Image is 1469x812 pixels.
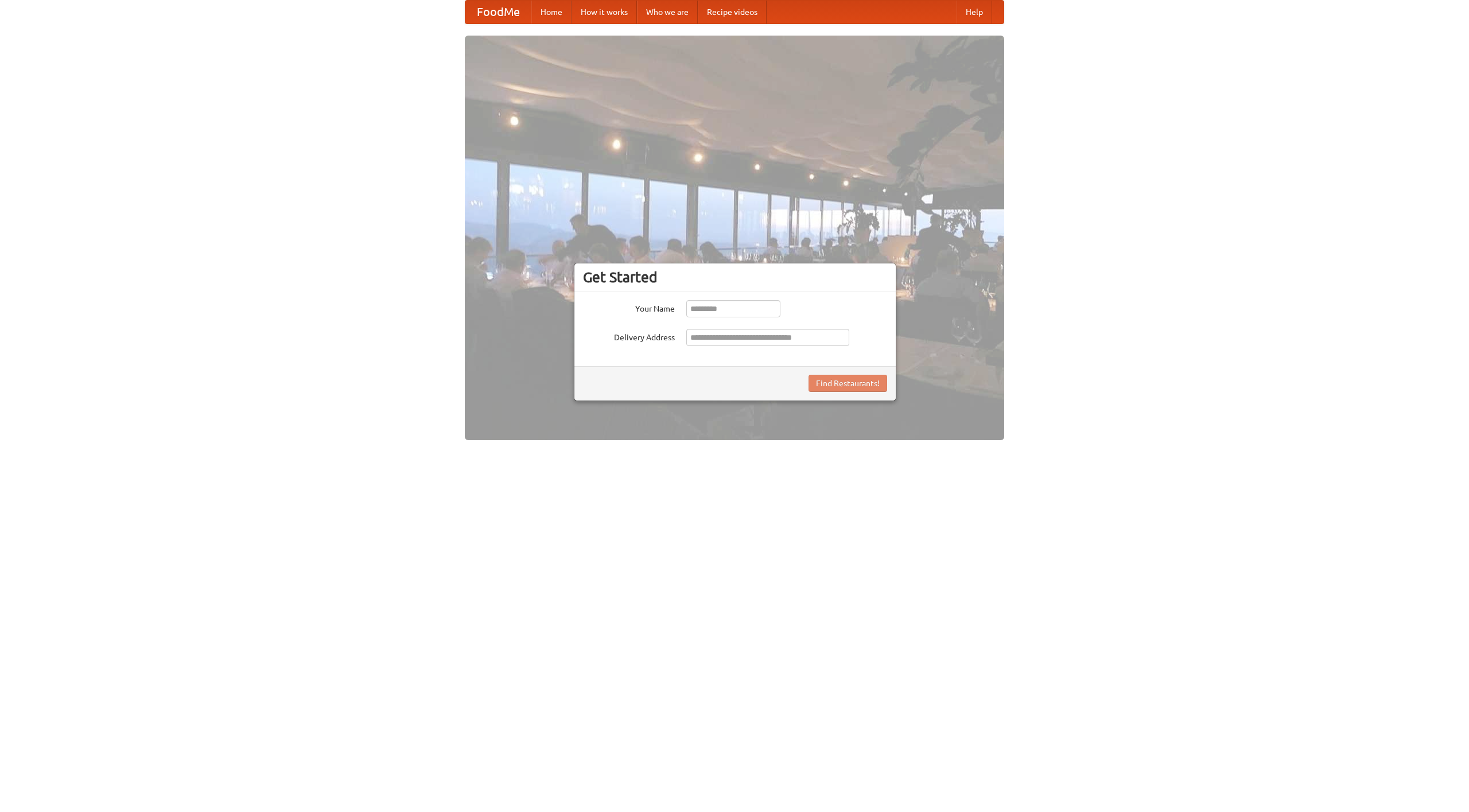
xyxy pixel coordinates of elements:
label: Delivery Address [583,329,675,343]
a: Recipe videos [698,1,767,24]
h3: Get Started [583,269,887,286]
a: Who we are [637,1,698,24]
a: Help [957,1,992,24]
a: Home [531,1,572,24]
button: Find Restaurants! [809,375,887,392]
a: FoodMe [465,1,531,24]
a: How it works [572,1,637,24]
label: Your Name [583,300,675,314]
